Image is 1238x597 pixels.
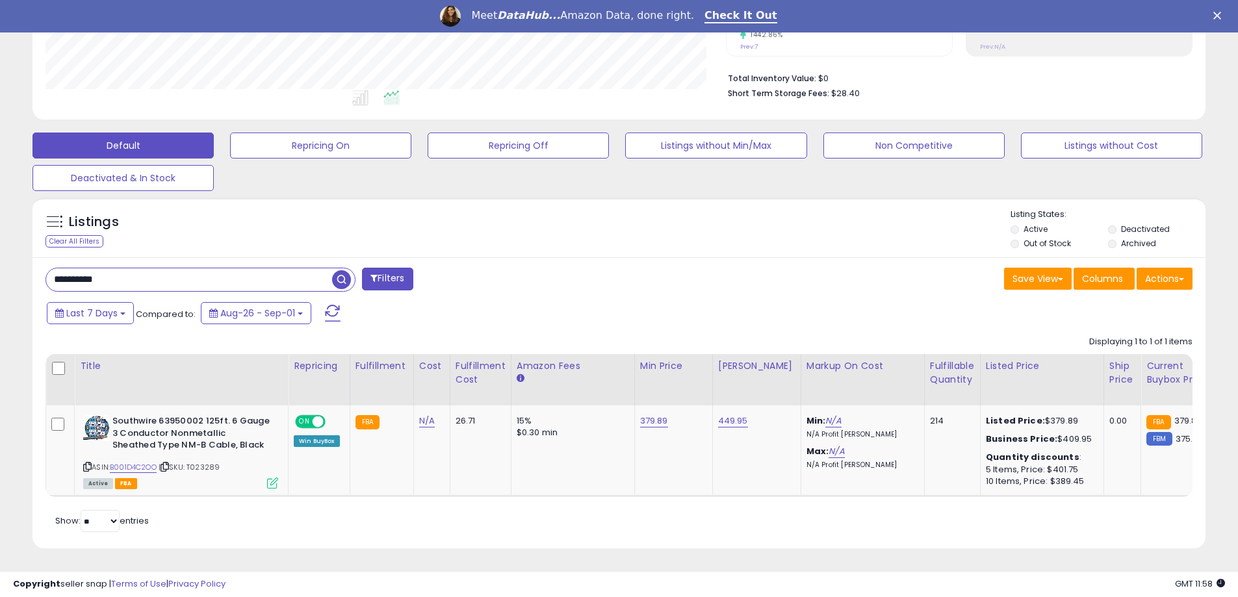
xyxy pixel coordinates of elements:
img: Profile image for Georgie [440,6,461,27]
div: $409.95 [986,433,1094,445]
div: Meet Amazon Data, done right. [471,9,694,22]
b: Total Inventory Value: [728,73,816,84]
small: Amazon Fees. [517,373,524,385]
div: Fulfillable Quantity [930,359,975,387]
div: 214 [930,415,970,427]
a: Terms of Use [111,578,166,590]
button: Actions [1137,268,1193,290]
div: Clear All Filters [45,235,103,248]
label: Active [1024,223,1048,235]
div: Markup on Cost [806,359,919,373]
img: 51L6mJ9ZCdL._SL40_.jpg [83,415,109,441]
button: Default [32,133,214,159]
p: N/A Profit [PERSON_NAME] [806,461,914,470]
div: [PERSON_NAME] [718,359,795,373]
span: Compared to: [136,308,196,320]
button: Filters [362,268,413,290]
span: Show: entries [55,514,149,527]
div: Close [1213,12,1226,19]
b: Southwire 63950002 125ft. 6 Gauge 3 Conductor Nonmetallic Sheathed Type NM-B Cable, Black [112,415,270,455]
div: $379.89 [986,415,1094,427]
b: Quantity discounts [986,451,1079,463]
div: Repricing [294,359,344,373]
b: Max: [806,445,829,457]
strong: Copyright [13,578,60,590]
button: Columns [1074,268,1135,290]
div: Cost [419,359,445,373]
div: 26.71 [456,415,501,427]
span: All listings currently available for purchase on Amazon [83,478,113,489]
th: The percentage added to the cost of goods (COGS) that forms the calculator for Min & Max prices. [801,354,924,405]
button: Repricing Off [428,133,609,159]
b: Short Term Storage Fees: [728,88,829,99]
div: 5 Items, Price: $401.75 [986,464,1094,476]
div: $0.30 min [517,427,625,438]
span: FBA [115,478,137,489]
h5: Listings [69,213,119,231]
i: DataHub... [497,9,560,21]
b: Business Price: [986,433,1057,445]
button: Listings without Min/Max [625,133,806,159]
button: Save View [1004,268,1072,290]
span: OFF [324,416,344,427]
div: Displaying 1 to 1 of 1 items [1089,336,1193,348]
span: 379.89 [1174,414,1202,427]
span: 2025-09-9 11:58 GMT [1175,578,1225,590]
b: Listed Price: [986,414,1045,427]
a: 379.89 [640,414,668,427]
button: Listings without Cost [1021,133,1202,159]
div: ASIN: [83,415,278,487]
p: N/A Profit [PERSON_NAME] [806,430,914,439]
div: : [986,451,1094,463]
a: Check It Out [704,9,777,23]
span: Last 7 Days [66,307,118,320]
button: Deactivated & In Stock [32,165,214,191]
small: FBM [1146,432,1172,446]
div: Fulfillment [355,359,408,373]
a: 449.95 [718,414,748,427]
small: FBA [355,415,380,429]
a: B001D4C2OO [110,462,157,473]
div: 15% [517,415,625,427]
div: Listed Price [986,359,1098,373]
span: ON [296,416,313,427]
button: Last 7 Days [47,302,134,324]
label: Archived [1121,238,1156,249]
div: Win BuyBox [294,435,340,447]
span: 375.02 [1176,433,1204,445]
div: Title [80,359,283,373]
b: Min: [806,414,826,427]
li: $0 [728,70,1183,85]
span: Aug-26 - Sep-01 [220,307,295,320]
div: Current Buybox Price [1146,359,1213,387]
span: | SKU: T023289 [159,462,220,472]
span: Columns [1082,272,1123,285]
a: N/A [825,414,841,427]
div: 10 Items, Price: $389.45 [986,476,1094,487]
div: Amazon Fees [517,359,629,373]
div: Fulfillment Cost [456,359,506,387]
small: Prev: N/A [980,43,1005,51]
div: Ship Price [1109,359,1135,387]
p: Listing States: [1011,209,1206,221]
small: FBA [1146,415,1170,429]
a: N/A [419,414,435,427]
a: Privacy Policy [168,578,226,590]
div: seller snap | | [13,578,226,591]
div: 0.00 [1109,415,1131,427]
button: Repricing On [230,133,411,159]
a: N/A [829,445,844,458]
button: Non Competitive [823,133,1005,159]
span: $28.40 [831,87,860,99]
small: Prev: 7 [740,43,758,51]
label: Out of Stock [1024,238,1071,249]
button: Aug-26 - Sep-01 [201,302,311,324]
label: Deactivated [1121,223,1170,235]
small: 1442.86% [746,30,782,40]
div: Min Price [640,359,707,373]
